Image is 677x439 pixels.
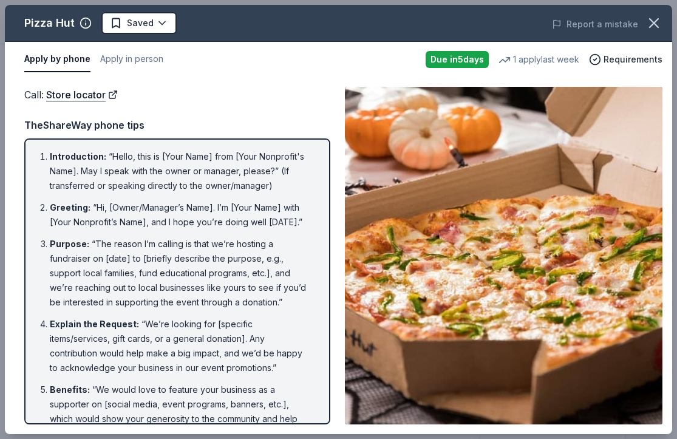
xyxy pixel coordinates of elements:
[589,52,662,67] button: Requirements
[604,52,662,67] span: Requirements
[50,319,139,329] span: Explain the Request :
[127,16,154,30] span: Saved
[46,87,118,103] a: Store locator
[50,200,312,230] li: “Hi, [Owner/Manager’s Name]. I’m [Your Name] with [Your Nonprofit’s Name], and I hope you’re doin...
[24,87,330,103] div: Call :
[50,149,312,193] li: “Hello, this is [Your Name] from [Your Nonprofit's Name]. May I speak with the owner or manager, ...
[101,12,177,34] button: Saved
[24,13,75,33] div: Pizza Hut
[498,52,579,67] div: 1 apply last week
[50,239,89,249] span: Purpose :
[50,151,106,162] span: Introduction :
[50,384,90,395] span: Benefits :
[24,117,330,133] div: TheShareWay phone tips
[552,17,638,32] button: Report a mistake
[100,47,163,72] button: Apply in person
[426,51,489,68] div: Due in 5 days
[24,47,90,72] button: Apply by phone
[50,202,90,213] span: Greeting :
[50,317,312,375] li: “We’re looking for [specific items/services, gift cards, or a general donation]. Any contribution...
[345,87,662,424] img: Image for Pizza Hut
[50,237,312,310] li: “The reason I’m calling is that we’re hosting a fundraiser on [date] to [briefly describe the pur...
